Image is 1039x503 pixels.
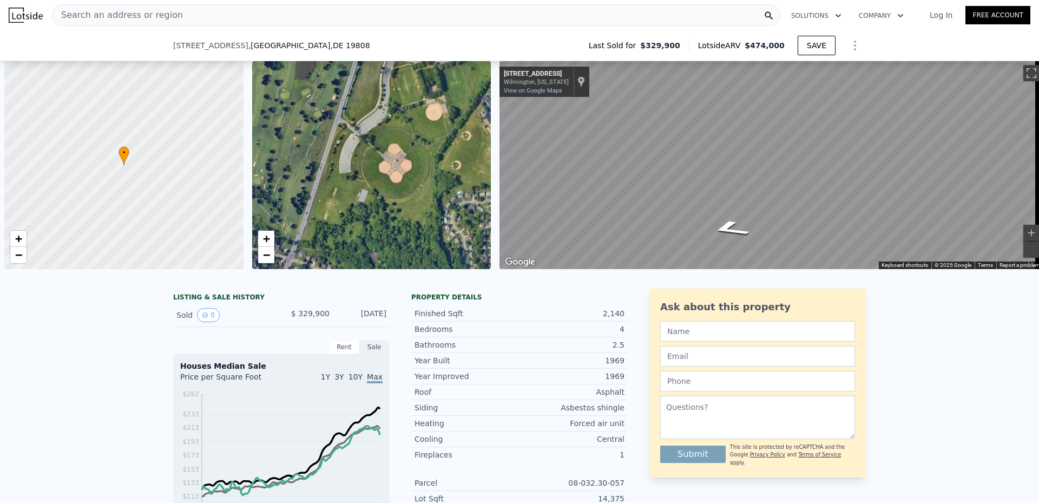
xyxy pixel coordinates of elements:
div: Rent [329,340,359,354]
span: Max [367,373,383,383]
button: Keyboard shortcuts [882,262,928,269]
span: − [15,248,22,262]
div: Fireplaces [415,449,519,460]
tspan: $113 [182,493,199,500]
input: Phone [660,371,855,391]
div: LISTING & SALE HISTORY [173,293,390,304]
div: Bathrooms [415,339,519,350]
div: Sale [359,340,390,354]
div: This site is protected by reCAPTCHA and the Google and apply. [730,443,855,467]
span: Last Sold for [589,40,641,51]
div: Wilmington, [US_STATE] [504,79,569,86]
span: $ 329,900 [291,309,330,318]
div: Sold [176,308,273,322]
img: Google [502,255,538,269]
input: Email [660,346,855,367]
a: Show location on map [577,76,585,88]
div: Year Built [415,355,519,366]
div: 1 [519,449,624,460]
tspan: $213 [182,424,199,432]
div: [DATE] [338,308,386,322]
div: 08-032.30-057 [519,478,624,488]
tspan: $153 [182,466,199,473]
button: View historical data [197,308,220,322]
button: Company [850,6,912,25]
button: Submit [660,446,726,463]
div: Asphalt [519,387,624,397]
button: Show Options [844,35,866,56]
span: + [15,232,22,245]
span: Lotside ARV [698,40,745,51]
a: Privacy Policy [750,452,785,458]
div: Parcel [415,478,519,488]
span: , DE 19808 [330,41,370,50]
div: Price per Square Foot [180,371,281,389]
a: View on Google Maps [504,87,562,94]
tspan: $173 [182,452,199,459]
tspan: $133 [182,479,199,487]
span: © 2025 Google [935,262,971,268]
tspan: $233 [182,410,199,418]
div: Finished Sqft [415,308,519,319]
div: 4 [519,324,624,335]
span: + [262,232,269,245]
div: Roof [415,387,519,397]
button: SAVE [798,36,836,55]
div: Ask about this property [660,299,855,315]
a: Zoom out [10,247,27,263]
a: Free Account [965,6,1030,24]
div: Property details [411,293,628,302]
div: 1969 [519,371,624,382]
a: Log In [917,10,965,21]
img: Lotside [9,8,43,23]
input: Name [660,321,855,342]
span: Search an address or region [52,9,183,22]
span: [STREET_ADDRESS] [173,40,248,51]
span: 3Y [334,373,344,381]
a: Open this area in Google Maps (opens a new window) [502,255,538,269]
span: 10Y [348,373,363,381]
div: Siding [415,402,519,413]
a: Zoom out [258,247,274,263]
span: , [GEOGRAPHIC_DATA] [248,40,370,51]
div: Year Improved [415,371,519,382]
tspan: $262 [182,390,199,398]
div: [STREET_ADDRESS] [504,70,569,79]
a: Terms of Service [798,452,841,458]
div: Heating [415,418,519,429]
a: Zoom in [258,231,274,247]
div: 2.5 [519,339,624,350]
tspan: $193 [182,438,199,446]
span: $329,900 [640,40,680,51]
div: Central [519,434,624,445]
div: 2,140 [519,308,624,319]
div: • [119,146,129,165]
path: Go Southwest, Arundel Dr [695,216,766,241]
div: 1969 [519,355,624,366]
a: Terms (opens in new tab) [978,262,993,268]
a: Zoom in [10,231,27,247]
button: Solutions [782,6,850,25]
div: Bedrooms [415,324,519,335]
span: $474,000 [745,41,785,50]
div: Asbestos shingle [519,402,624,413]
span: − [262,248,269,262]
span: 1Y [321,373,330,381]
span: • [119,148,129,158]
div: Houses Median Sale [180,361,383,371]
div: Forced air unit [519,418,624,429]
div: Cooling [415,434,519,445]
